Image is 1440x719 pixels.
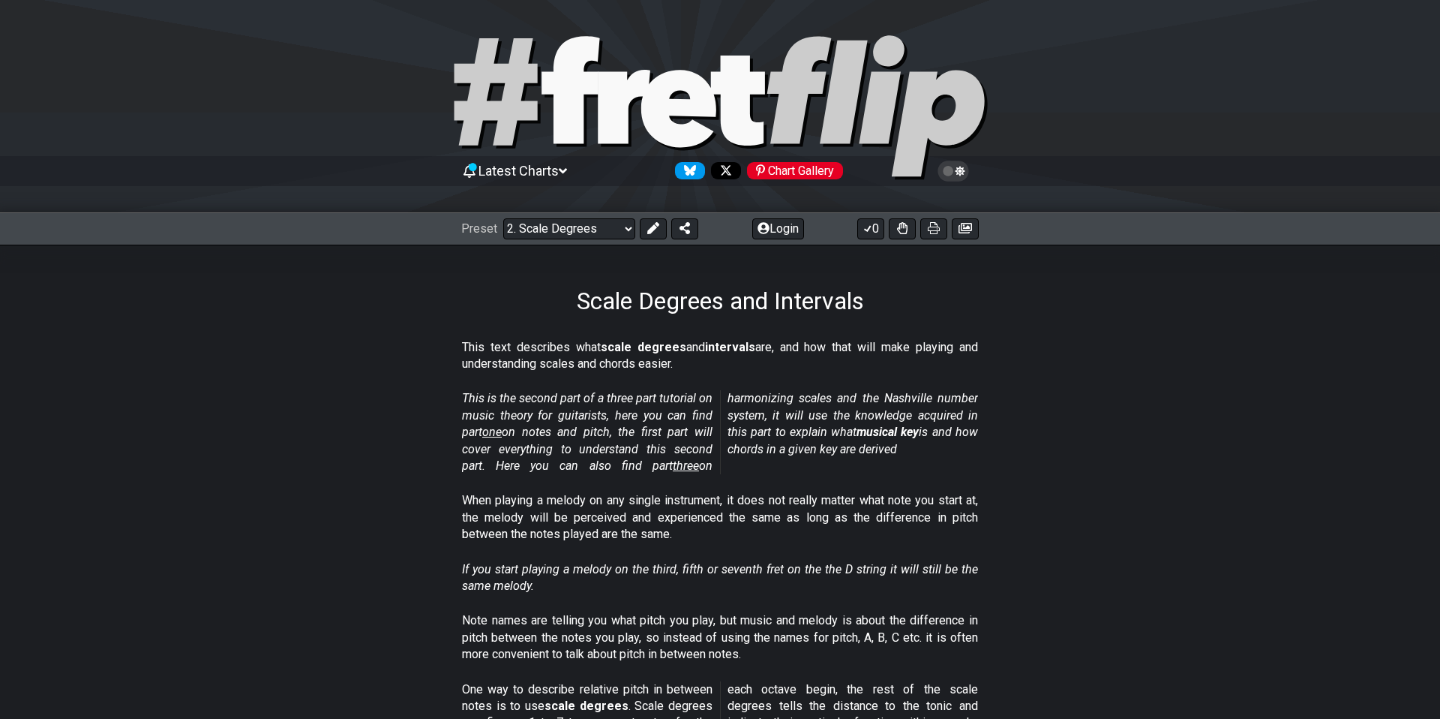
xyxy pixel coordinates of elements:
strong: scale degrees [544,699,628,713]
span: one [482,425,502,439]
span: three [673,459,699,473]
button: Print [920,218,947,239]
em: If you start playing a melody on the third, fifth or seventh fret on the the D string it will sti... [462,562,978,593]
button: Edit Preset [640,218,667,239]
button: Share Preset [671,218,698,239]
select: Preset [503,218,635,239]
h1: Scale Degrees and Intervals [577,287,864,315]
a: Follow #fretflip at X [705,162,741,179]
a: Follow #fretflip at Bluesky [669,162,705,179]
span: Toggle light / dark theme [945,164,962,178]
strong: scale degrees [601,340,686,354]
button: Login [752,218,804,239]
span: Latest Charts [478,163,559,179]
strong: intervals [705,340,755,354]
p: Note names are telling you what pitch you play, but music and melody is about the difference in p... [462,612,978,663]
strong: musical key [856,425,919,439]
div: Chart Gallery [747,162,843,179]
p: When playing a melody on any single instrument, it does not really matter what note you start at,... [462,492,978,543]
button: Create image [952,218,979,239]
button: Toggle Dexterity for all fretkits [889,218,916,239]
a: #fretflip at Pinterest [741,162,843,179]
p: This text describes what and are, and how that will make playing and understanding scales and cho... [462,339,978,373]
button: 0 [857,218,884,239]
em: This is the second part of a three part tutorial on music theory for guitarists, here you can fin... [462,391,978,473]
span: Preset [461,221,497,236]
